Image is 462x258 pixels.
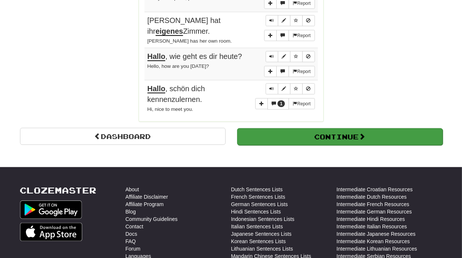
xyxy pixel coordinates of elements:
button: Toggle ignore [302,15,315,26]
a: Intermediate French Resources [337,201,409,208]
button: Toggle favorite [290,51,303,62]
a: Intermediate German Resources [337,208,412,215]
a: Japanese Sentences Lists [231,230,292,238]
small: Hello, how are you [DATE]? [147,63,209,69]
a: French Sentences Lists [231,193,285,201]
button: Continue [237,128,443,145]
span: [PERSON_NAME] hat ihr Zimmer. [147,16,221,36]
div: Sentence controls [266,51,315,62]
div: Sentence controls [266,15,315,26]
button: Report [289,98,315,109]
a: Contact [126,223,143,230]
button: Toggle favorite [290,83,303,95]
a: Korean Sentences Lists [231,238,286,245]
a: Forum [126,245,140,252]
button: Toggle favorite [290,15,303,26]
img: Get it on Google Play [20,201,82,219]
a: German Sentences Lists [231,201,288,208]
a: Intermediate Dutch Resources [337,193,407,201]
button: Report [289,30,315,41]
span: , schön dich kennenzulernen. [147,85,205,103]
a: Intermediate Croatian Resources [337,186,413,193]
a: Intermediate Japanese Resources [337,230,416,238]
button: Edit sentence [278,15,290,26]
u: Hallo [147,52,166,61]
a: Docs [126,230,137,238]
div: More sentence controls [264,66,315,77]
a: Affiliate Program [126,201,164,208]
a: Community Guidelines [126,215,178,223]
a: About [126,186,139,193]
a: Dashboard [20,128,226,145]
a: Intermediate Lithuanian Resources [337,245,417,252]
small: [PERSON_NAME] has her own room. [147,38,232,44]
button: Play sentence audio [266,15,278,26]
button: Report [289,66,315,77]
span: , wie geht es dir heute? [147,52,242,61]
a: Indonesian Sentences Lists [231,215,295,223]
div: More sentence controls [255,98,315,110]
a: Clozemaster [20,186,97,195]
a: Hindi Sentences Lists [231,208,281,215]
button: Toggle ignore [302,51,315,62]
u: Hallo [147,85,166,93]
small: Hi, nice to meet you. [147,106,193,112]
button: Edit sentence [278,83,290,95]
button: Edit sentence [278,51,290,62]
a: Intermediate Hindi Resources [337,215,405,223]
button: 1 [267,98,289,110]
button: Add sentence to collection [264,30,277,41]
button: Add sentence to collection [264,66,277,77]
div: More sentence controls [264,30,315,41]
a: Affiliate Disclaimer [126,193,168,201]
button: Add sentence to collection [255,98,268,109]
span: 1 [280,101,283,106]
a: Intermediate Italian Resources [337,223,407,230]
button: Toggle ignore [302,83,315,95]
a: Blog [126,208,136,215]
a: Italian Sentences Lists [231,223,283,230]
a: FAQ [126,238,136,245]
a: Intermediate Korean Resources [337,238,410,245]
button: Play sentence audio [266,83,278,95]
img: Get it on App Store [20,223,83,241]
a: Dutch Sentences Lists [231,186,283,193]
a: Lithuanian Sentences Lists [231,245,293,252]
u: eigenes [156,27,183,36]
div: Sentence controls [266,83,315,95]
button: Play sentence audio [266,51,278,62]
